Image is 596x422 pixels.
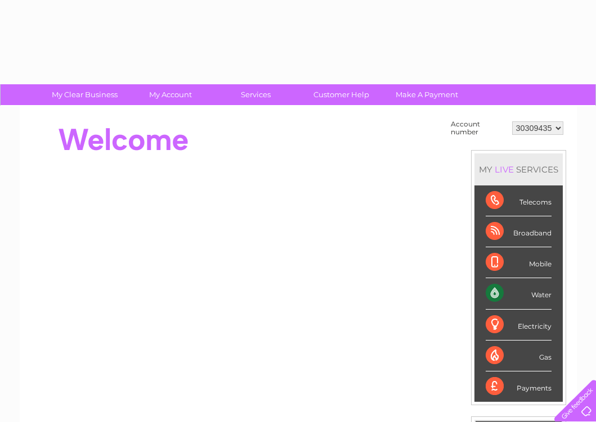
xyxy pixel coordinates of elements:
[474,153,563,185] div: MY SERVICES
[486,216,552,247] div: Broadband
[486,185,552,216] div: Telecoms
[295,84,388,105] a: Customer Help
[486,247,552,278] div: Mobile
[209,84,302,105] a: Services
[486,371,552,402] div: Payments
[38,84,131,105] a: My Clear Business
[492,164,516,175] div: LIVE
[486,278,552,309] div: Water
[486,341,552,371] div: Gas
[486,310,552,341] div: Electricity
[124,84,217,105] a: My Account
[380,84,473,105] a: Make A Payment
[448,117,509,139] td: Account number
